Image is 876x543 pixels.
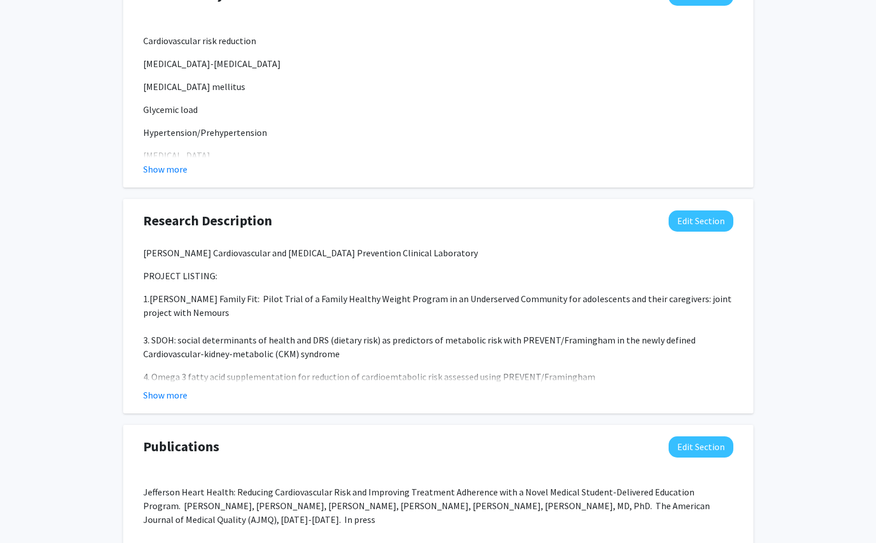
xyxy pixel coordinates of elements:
p: [MEDICAL_DATA] [143,149,733,162]
p: [MEDICAL_DATA] mellitus [143,80,733,93]
iframe: Chat [9,491,49,534]
p: Cardiovascular risk reduction [143,34,733,48]
button: Show more [143,388,187,402]
span: Research Description [143,210,272,231]
p: Hypertension/Prehypertension [143,126,733,139]
p: 1.[PERSON_NAME] Family Fit: Pilot Trial of a Family Healthy Weight Program in an Underserved Comm... [143,292,733,361]
p: [PERSON_NAME] Cardiovascular and [MEDICAL_DATA] Prevention Clinical Laboratory [143,246,733,260]
button: Show more [143,162,187,176]
p: [MEDICAL_DATA]-[MEDICAL_DATA] [143,57,733,71]
p: 4. Omega 3 fatty acid supplementation for reduction of cardioemtabolic risk assessed using PREVEN... [143,370,733,384]
p: PROJECT LISTING: [143,269,733,283]
button: Edit Publications [669,436,733,458]
span: Publications [143,436,219,457]
button: Edit Research Description [669,210,733,232]
p: Glycemic load [143,103,733,116]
